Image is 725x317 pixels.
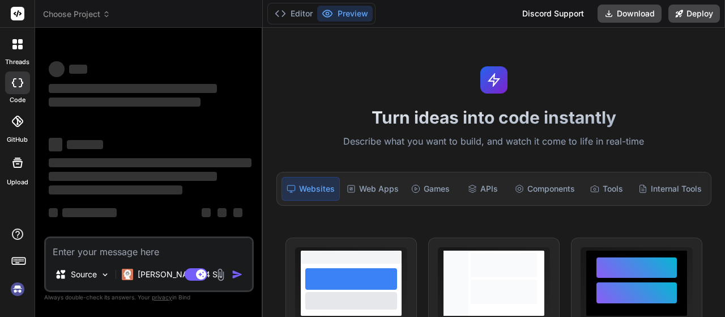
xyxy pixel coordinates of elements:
[342,177,403,201] div: Web Apps
[5,57,29,67] label: threads
[122,269,133,280] img: Claude 4 Sonnet
[515,5,591,23] div: Discord Support
[217,208,227,217] span: ‌
[282,177,340,201] div: Websites
[582,177,632,201] div: Tools
[49,138,62,151] span: ‌
[71,269,97,280] p: Source
[270,134,718,149] p: Describe what you want to build, and watch it come to life in real-time
[49,185,182,195] span: ‌
[598,5,662,23] button: Download
[49,158,251,167] span: ‌
[67,140,103,149] span: ‌
[49,61,65,77] span: ‌
[43,9,110,20] span: Choose Project
[458,177,507,201] div: APIs
[406,177,455,201] div: Games
[214,268,227,281] img: attachment
[202,208,211,217] span: ‌
[49,208,58,217] span: ‌
[62,208,117,217] span: ‌
[7,177,28,187] label: Upload
[10,95,25,105] label: code
[152,294,172,301] span: privacy
[49,84,217,93] span: ‌
[8,280,27,299] img: signin
[270,6,317,22] button: Editor
[233,208,242,217] span: ‌
[49,98,201,107] span: ‌
[232,269,243,280] img: icon
[49,172,217,181] span: ‌
[100,270,110,280] img: Pick Models
[668,5,720,23] button: Deploy
[138,269,222,280] p: [PERSON_NAME] 4 S..
[317,6,373,22] button: Preview
[510,177,579,201] div: Components
[44,292,254,303] p: Always double-check its answers. Your in Bind
[270,107,718,128] h1: Turn ideas into code instantly
[7,135,28,145] label: GitHub
[634,177,706,201] div: Internal Tools
[69,65,87,74] span: ‌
